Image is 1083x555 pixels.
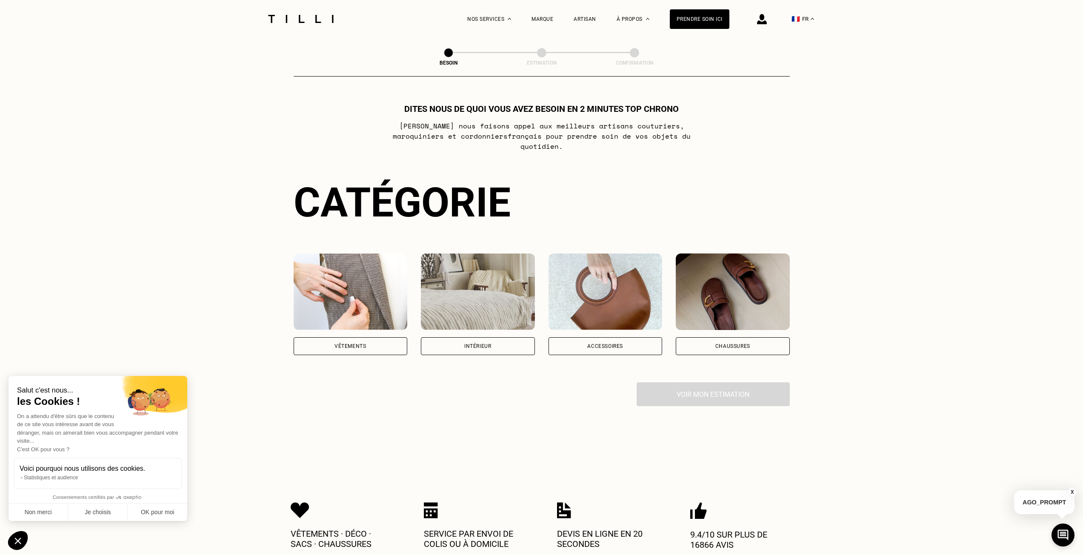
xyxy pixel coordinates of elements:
[670,9,729,29] a: Prendre soin ici
[690,529,792,550] p: 9.4/10 sur plus de 16866 avis
[265,15,337,23] img: Logo du service de couturière Tilli
[499,60,584,66] div: Estimation
[464,344,491,349] div: Intérieur
[508,18,511,20] img: Menu déroulant
[373,121,710,151] p: [PERSON_NAME] nous faisons appel aux meilleurs artisans couturiers , maroquiniers et cordonniers ...
[294,179,790,226] div: Catégorie
[574,16,596,22] a: Artisan
[406,60,491,66] div: Besoin
[291,529,393,549] p: Vêtements · Déco · Sacs · Chaussures
[587,344,623,349] div: Accessoires
[811,18,814,20] img: menu déroulant
[1014,490,1074,514] p: AGO_PROMPT
[404,104,679,114] h1: Dites nous de quoi vous avez besoin en 2 minutes top chrono
[592,60,677,66] div: Confirmation
[690,502,707,519] img: Icon
[291,502,309,518] img: Icon
[531,16,553,22] a: Marque
[424,529,526,549] p: Service par envoi de colis ou à domicile
[294,253,408,330] img: Vêtements
[557,502,571,518] img: Icon
[424,502,438,518] img: Icon
[715,344,750,349] div: Chaussures
[676,253,790,330] img: Chaussures
[646,18,649,20] img: Menu déroulant à propos
[1068,487,1077,497] button: X
[549,253,663,330] img: Accessoires
[421,253,535,330] img: Intérieur
[334,344,366,349] div: Vêtements
[792,15,800,23] span: 🇫🇷
[757,14,767,24] img: icône connexion
[557,529,659,549] p: Devis en ligne en 20 secondes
